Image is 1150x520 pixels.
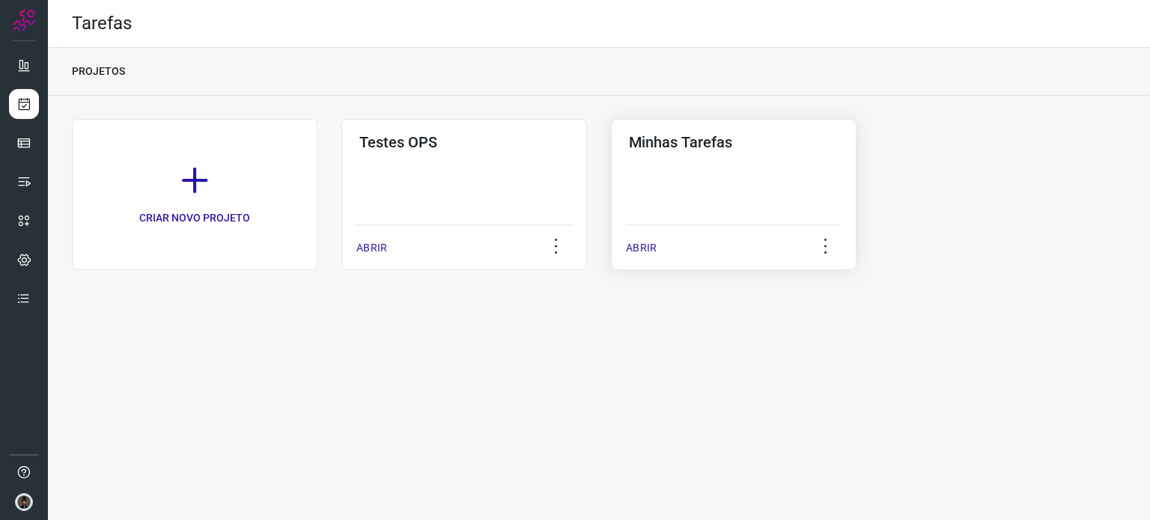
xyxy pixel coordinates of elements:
[15,493,33,511] img: d44150f10045ac5288e451a80f22ca79.png
[626,240,657,256] p: ABRIR
[72,13,132,34] h2: Tarefas
[356,240,387,256] p: ABRIR
[13,9,35,31] img: Logo
[629,133,839,151] h3: Minhas Tarefas
[72,64,125,79] p: PROJETOS
[359,133,569,151] h3: Testes OPS
[139,210,250,226] p: CRIAR NOVO PROJETO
